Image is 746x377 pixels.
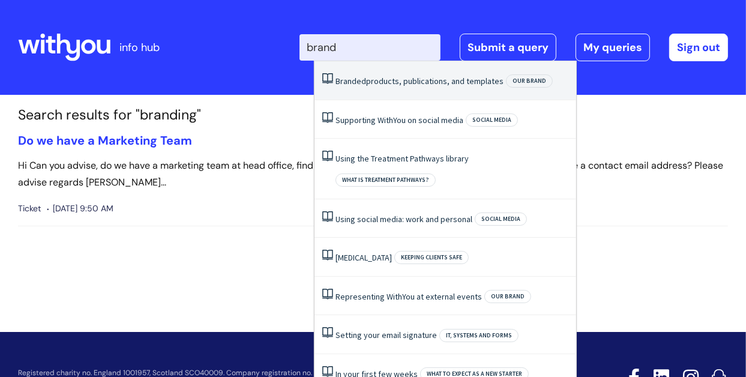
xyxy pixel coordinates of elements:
a: Supporting WithYou on social media [335,115,463,125]
span: Social media [475,213,527,226]
span: Our brand [484,290,531,303]
a: Sign out [669,34,728,61]
a: Representing WithYou at external events [335,291,482,302]
a: [MEDICAL_DATA] [335,252,392,263]
input: Search [299,34,441,61]
span: [DATE] 9:50 AM [47,201,113,216]
p: Hi Can you advise, do we have a marketing team at head office, finding an organisation chart has ... [18,157,728,192]
h1: Search results for "branding" [18,107,728,124]
div: | - [299,34,728,61]
span: IT, systems and forms [439,329,519,342]
a: Using social media: work and personal [335,214,472,225]
a: Brandedproducts, publications, and templates [335,76,504,86]
span: Social media [466,113,518,127]
a: My queries [576,34,650,61]
a: Do we have a Marketing Team [18,133,192,148]
a: Submit a query [460,34,556,61]
a: Using the Treatment Pathways library [335,153,469,164]
p: info hub [119,38,160,57]
span: Ticket [18,201,41,216]
span: Our brand [506,74,553,88]
span: What is Treatment Pathways? [335,173,436,187]
span: Branded [335,76,366,86]
a: Setting your email signature [335,330,437,340]
span: Keeping clients safe [394,251,469,264]
p: Registered charity no. England 1001957, Scotland SCO40009. Company registration no. 2580377 [18,369,546,377]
